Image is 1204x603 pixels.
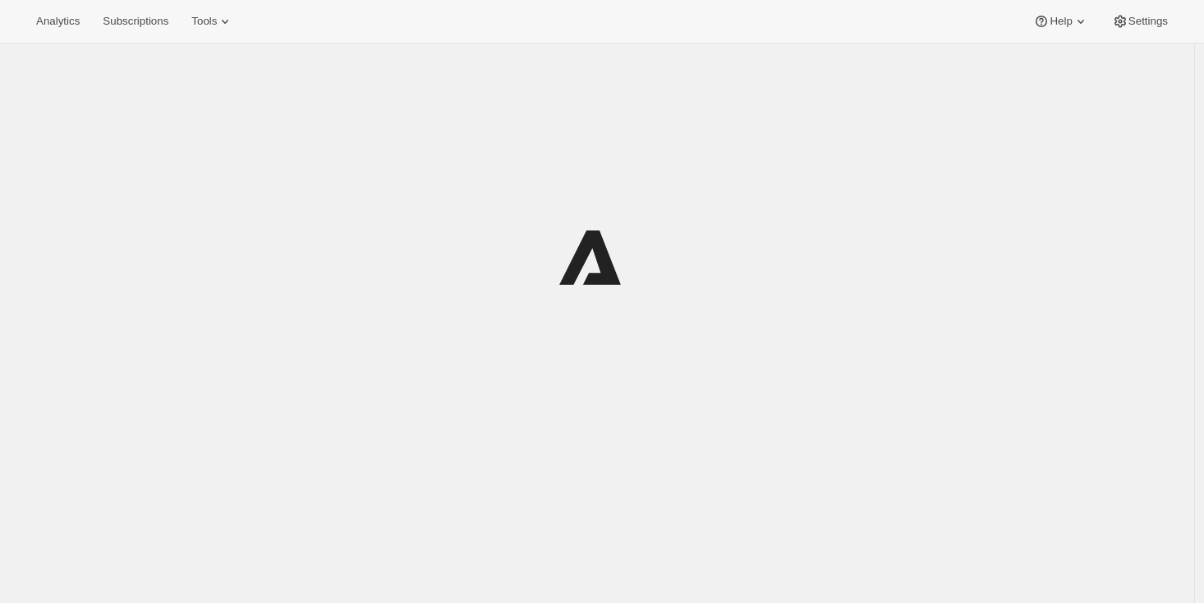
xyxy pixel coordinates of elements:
span: Settings [1128,15,1168,28]
button: Analytics [26,10,90,33]
button: Settings [1102,10,1178,33]
button: Subscriptions [93,10,178,33]
button: Tools [182,10,243,33]
span: Tools [191,15,217,28]
span: Help [1050,15,1072,28]
span: Subscriptions [103,15,168,28]
button: Help [1023,10,1098,33]
span: Analytics [36,15,80,28]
